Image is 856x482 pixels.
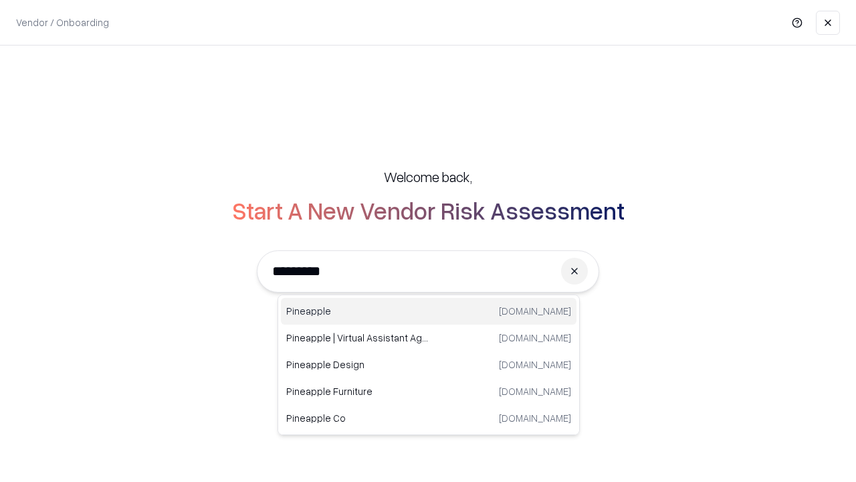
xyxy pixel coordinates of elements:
p: [DOMAIN_NAME] [499,384,571,398]
p: Pineapple Design [286,357,429,372]
p: [DOMAIN_NAME] [499,357,571,372]
p: Pineapple | Virtual Assistant Agency [286,331,429,345]
p: [DOMAIN_NAME] [499,411,571,425]
p: Vendor / Onboarding [16,15,109,29]
p: Pineapple [286,304,429,318]
p: Pineapple Co [286,411,429,425]
h5: Welcome back, [384,167,472,186]
div: Suggestions [278,295,580,435]
p: [DOMAIN_NAME] [499,331,571,345]
p: [DOMAIN_NAME] [499,304,571,318]
p: Pineapple Furniture [286,384,429,398]
h2: Start A New Vendor Risk Assessment [232,197,625,224]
